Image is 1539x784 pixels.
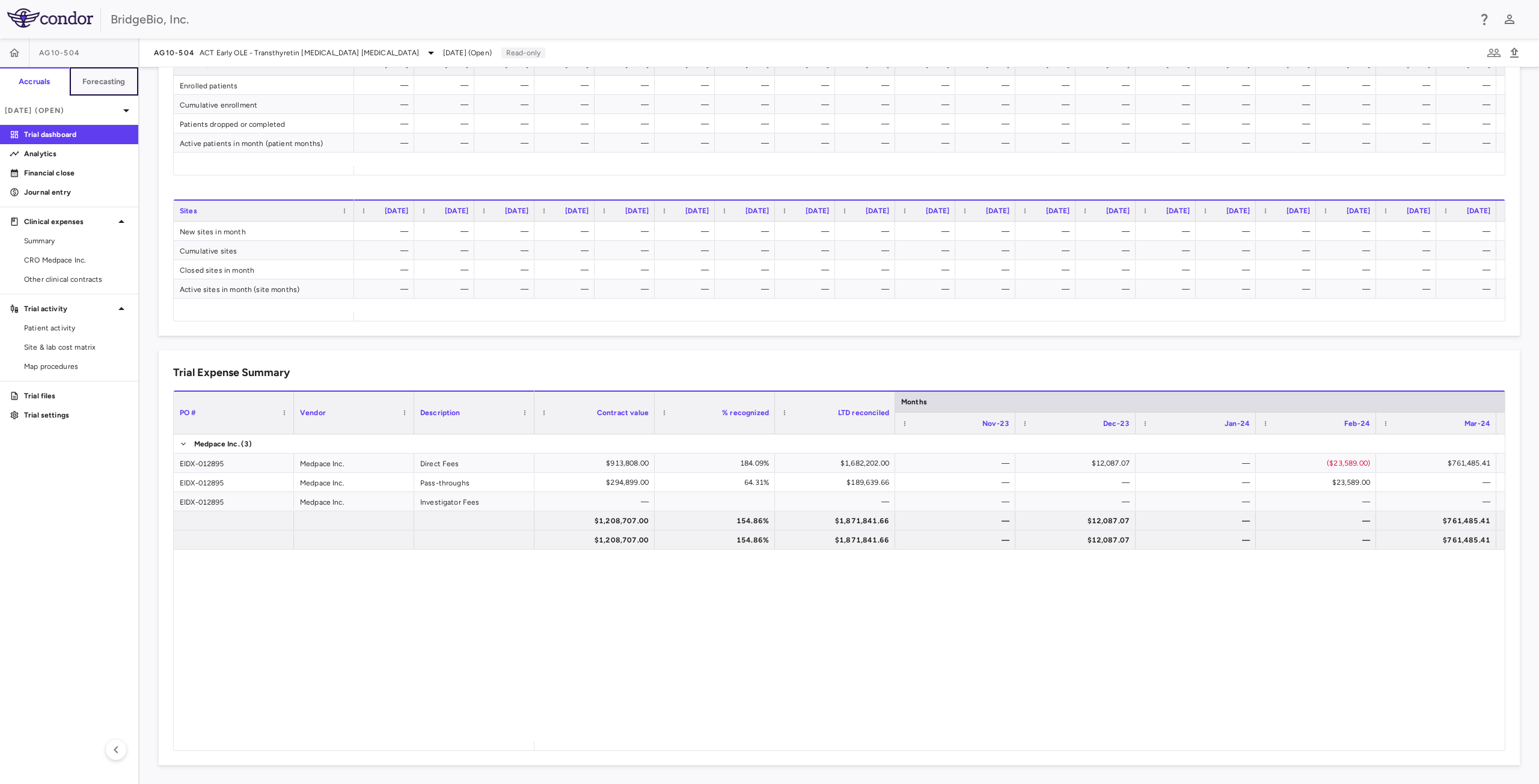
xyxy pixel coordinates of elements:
div: — [1146,222,1190,241]
div: — [726,95,769,114]
div: — [906,95,949,114]
span: [DATE] [445,207,468,215]
div: — [485,76,528,95]
div: — [966,279,1009,299]
div: — [1447,114,1490,133]
div: — [605,222,649,241]
div: — [1327,222,1370,241]
span: Patient activity [24,323,129,333]
div: — [1267,530,1370,550]
div: — [1146,511,1250,530]
span: Other clinical contracts [24,274,129,285]
span: [DATE] [565,207,589,215]
div: — [1086,114,1130,133]
span: [DATE] [385,207,408,215]
div: — [1086,76,1130,95]
div: — [425,241,468,260]
div: — [1327,76,1370,95]
div: — [485,241,528,260]
div: — [846,260,889,279]
div: — [485,95,528,114]
div: Active sites in month (site months) [174,279,354,298]
div: $294,899.00 [545,473,649,492]
div: — [786,222,829,241]
span: [DATE] [1467,207,1490,215]
div: — [786,279,829,299]
span: Nov-23 [982,419,1009,428]
div: — [1267,95,1310,114]
div: — [906,76,949,95]
div: — [1086,95,1130,114]
div: — [365,114,408,133]
div: — [906,492,1009,511]
span: CRO Medpace Inc. [24,255,129,266]
div: — [425,133,468,153]
div: — [1207,133,1250,153]
span: [DATE] [926,207,949,215]
div: $1,682,202.00 [786,454,889,473]
div: — [605,260,649,279]
div: — [1086,222,1130,241]
span: [DATE] [1046,207,1069,215]
div: — [1387,76,1430,95]
div: — [365,76,408,95]
div: — [1146,492,1250,511]
div: — [846,114,889,133]
div: — [1447,222,1490,241]
div: — [605,241,649,260]
div: Medpace Inc. [294,454,414,472]
div: — [1267,76,1310,95]
div: — [1267,114,1310,133]
div: Investigator Fees [414,492,534,511]
div: — [365,95,408,114]
div: $1,208,707.00 [545,530,649,550]
div: — [1267,133,1310,153]
div: — [1026,133,1069,153]
div: — [966,133,1009,153]
div: — [966,241,1009,260]
div: — [786,114,829,133]
p: Trial activity [24,303,114,314]
div: Pass-throughs [414,473,534,491]
div: — [1207,279,1250,299]
div: — [365,133,408,153]
div: — [545,492,649,511]
div: — [1207,95,1250,114]
span: Vendor [300,409,326,417]
div: — [365,260,408,279]
div: — [1146,473,1250,492]
span: ACT Early OLE - Transthyretin [MEDICAL_DATA] [MEDICAL_DATA] [200,47,419,58]
div: — [1447,241,1490,260]
span: AG10-504 [39,48,80,58]
div: — [1387,260,1430,279]
div: — [1387,95,1430,114]
div: — [605,95,649,114]
div: $1,208,707.00 [545,511,649,530]
div: — [726,260,769,279]
div: — [1146,241,1190,260]
div: — [1267,222,1310,241]
span: [DATE] [1166,207,1190,215]
span: Feb-24 [1344,419,1370,428]
span: Contract value [597,409,649,417]
span: [DATE] [745,207,769,215]
div: EIDX-012895 [174,454,294,472]
span: [DATE] [625,207,649,215]
span: Jan-24 [1225,419,1250,428]
p: Clinical expenses [24,216,114,227]
div: — [966,260,1009,279]
div: — [545,260,589,279]
div: — [906,511,1009,530]
div: — [906,473,1009,492]
span: Months [901,398,927,406]
h6: Accruals [19,76,50,87]
span: [DATE] [1347,207,1370,215]
div: — [545,279,589,299]
div: — [1387,133,1430,153]
div: — [846,76,889,95]
div: — [545,95,589,114]
span: % recognized [722,409,769,417]
div: — [1146,279,1190,299]
div: — [966,222,1009,241]
div: — [906,222,949,241]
